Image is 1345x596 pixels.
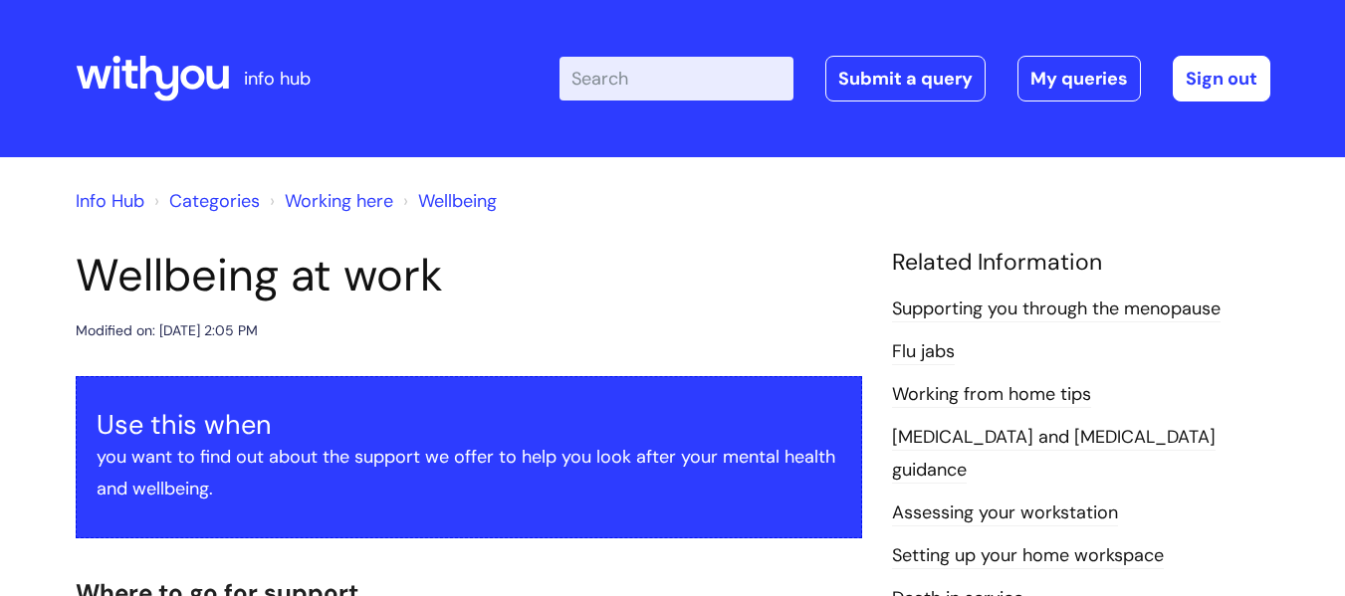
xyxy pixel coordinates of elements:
a: Supporting you through the menopause [892,297,1221,322]
a: Categories [169,189,260,213]
a: Submit a query [825,56,986,101]
a: Assessing your workstation [892,500,1118,526]
h1: Wellbeing at work [76,249,862,302]
a: Setting up your home workspace [892,543,1164,569]
h3: Use this when [97,409,841,441]
div: Modified on: [DATE] 2:05 PM [76,318,258,343]
a: Working from home tips [892,382,1091,408]
a: Sign out [1173,56,1270,101]
a: Info Hub [76,189,144,213]
p: you want to find out about the support we offer to help you look after your mental health and wel... [97,441,841,505]
div: | - [560,56,1270,101]
h4: Related Information [892,249,1270,277]
a: [MEDICAL_DATA] and [MEDICAL_DATA] guidance [892,425,1216,483]
a: Working here [285,189,393,213]
p: info hub [244,63,311,95]
li: Wellbeing [398,185,497,217]
a: Wellbeing [418,189,497,213]
li: Working here [265,185,393,217]
a: My queries [1017,56,1141,101]
input: Search [560,57,793,100]
a: Flu jabs [892,339,955,365]
li: Solution home [149,185,260,217]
